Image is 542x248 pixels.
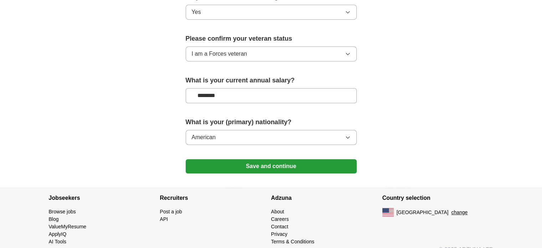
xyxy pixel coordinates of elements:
[49,239,67,244] a: AI Tools
[382,208,394,217] img: US flag
[49,231,67,237] a: ApplyIQ
[271,224,288,229] a: Contact
[271,216,289,222] a: Careers
[397,209,449,216] span: [GEOGRAPHIC_DATA]
[186,159,357,173] button: Save and continue
[271,231,288,237] a: Privacy
[186,5,357,20] button: Yes
[186,76,357,85] label: What is your current annual salary?
[192,133,216,142] span: American
[451,209,468,216] button: change
[186,46,357,61] button: I am a Forces veteran
[49,209,76,214] a: Browse jobs
[186,130,357,145] button: American
[382,188,494,208] h4: Country selection
[160,216,168,222] a: API
[271,209,284,214] a: About
[49,216,59,222] a: Blog
[192,50,247,58] span: I am a Forces veteran
[192,8,201,16] span: Yes
[186,34,357,44] label: Please confirm your veteran status
[271,239,314,244] a: Terms & Conditions
[186,117,357,127] label: What is your (primary) nationality?
[160,209,182,214] a: Post a job
[49,224,87,229] a: ValueMyResume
